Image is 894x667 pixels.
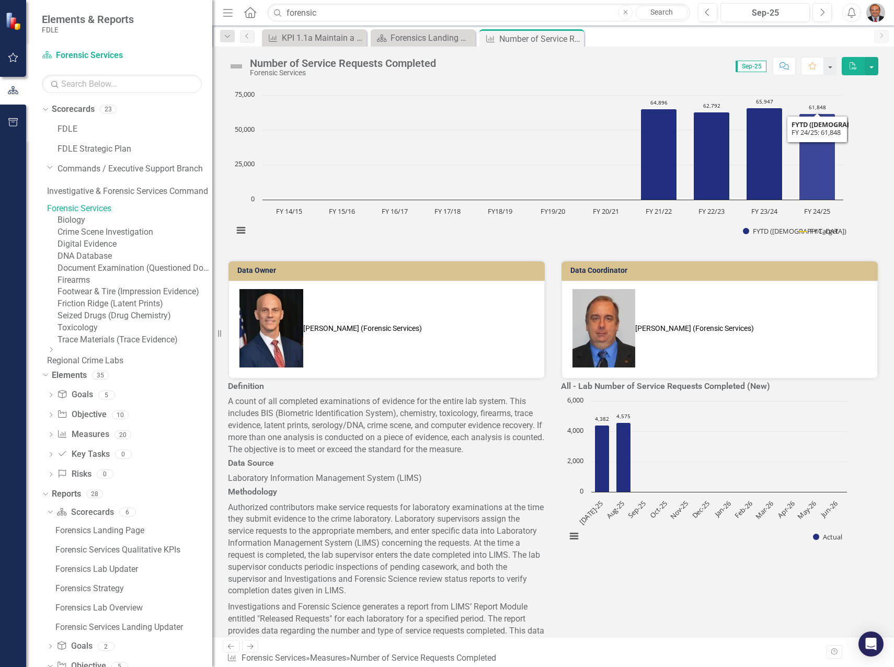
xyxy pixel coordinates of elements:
[53,580,212,596] a: Forensics Strategy
[570,267,873,274] h3: Data Coordinator
[743,226,788,236] button: Show FYTD (Sum)
[488,206,512,216] text: FY18/19
[580,486,583,496] text: 0
[56,507,113,519] a: Scorecards
[55,565,212,574] div: Forensics Lab Updater
[55,603,212,613] div: Forensics Lab Overview
[53,541,212,558] a: Forensic Services Qualitative KPIs
[5,11,24,30] img: ClearPoint Strategy
[250,69,436,77] div: Forensic Services
[58,163,212,175] a: Commands / Executive Support Branch
[799,226,839,236] button: Show FY Target
[267,4,690,22] input: Search ClearPoint...
[350,653,496,663] div: Number of Service Requests Completed
[604,499,626,521] text: Aug-25
[227,652,500,664] div: » »
[567,395,583,405] text: 6,000
[119,508,136,516] div: 6
[58,334,212,346] a: Trace Materials (Trace Evidence)
[234,223,248,238] button: View chart menu, Chart
[242,653,306,663] a: Forensic Services
[593,206,619,216] text: FY 20/21
[58,226,212,238] a: Crime Scene Investigation
[115,450,132,459] div: 0
[720,3,810,22] button: Sep-25
[310,653,346,663] a: Measures
[52,370,87,382] a: Elements
[114,430,131,439] div: 20
[52,103,95,116] a: Scorecards
[572,289,635,367] img: Chris Hendry
[228,396,545,455] div: A count of all completed examinations of evidence for the entire lab system. This includes BIS (B...
[712,499,733,520] text: Jan-26
[235,159,255,168] text: 25,000
[635,323,754,333] div: [PERSON_NAME] (Forensic Services)
[561,396,852,553] svg: Interactive chart
[866,3,885,22] button: Chris Carney
[499,32,581,45] div: Number of Service Requests Completed
[595,425,610,492] path: Jul-25, 4,382. Actual.
[228,90,878,247] div: Chart. Highcharts interactive chart.
[237,267,540,274] h3: Data Owner
[251,194,255,203] text: 0
[303,323,422,333] div: [PERSON_NAME] (Forensic Services)
[282,31,364,44] div: KPI 1.1a Maintain a neutral or negative backlog percent change score based on effective forensic ...
[58,310,212,322] a: Seized Drugs (Drug Chemistry)
[289,108,835,200] g: FYTD (Sum), series 1 of 2. Bar series with 11 bars.
[92,371,109,379] div: 35
[57,448,109,461] a: Key Tasks
[53,599,212,616] a: Forensics Lab Overview
[57,429,109,441] a: Measures
[52,488,81,500] a: Reports
[775,499,796,520] text: Apr-26
[47,203,212,215] a: Forensic Services
[98,390,115,399] div: 5
[58,123,212,135] a: FDLE
[626,499,648,521] text: Sep-25
[228,90,849,247] svg: Interactive chart
[57,409,106,421] a: Objective
[42,13,134,26] span: Elements & Reports
[228,382,545,391] h3: Definition
[86,489,103,498] div: 28
[58,322,212,334] a: Toxicology
[57,468,91,480] a: Risks
[58,286,212,298] a: Footwear & Tire (Impression Evidence)
[98,642,114,651] div: 2
[694,112,730,200] path: FY 22/23, 62,792. FYTD (Sum).
[698,206,725,216] text: FY 22/23
[751,206,778,216] text: FY 23/24
[434,206,461,216] text: FY 17/18
[55,526,212,535] div: Forensics Landing Page
[47,186,212,198] a: Investigative & Forensic Services Command
[58,262,212,274] a: Document Examination (Questioned Documents)
[276,206,302,216] text: FY 14/15
[228,487,545,497] h3: Methodology
[55,545,212,555] div: Forensic Services Qualitative KPIs
[235,124,255,134] text: 50,000
[265,31,364,44] a: KPI 1.1a Maintain a neutral or negative backlog percent change score based on effective forensic ...
[228,458,545,468] h3: Data Source
[690,499,712,521] text: Dec-25
[382,206,408,216] text: FY 16/17
[648,499,669,520] text: Oct-25
[804,206,830,216] text: FY 24/25
[373,31,473,44] a: Forensics Landing Page
[799,113,835,200] path: FY 24/25, 61,848. FYTD (Sum).
[250,57,436,69] div: Number of Service Requests Completed
[239,289,303,367] img: Jason Bundy
[650,99,668,106] text: 64,896
[795,499,818,522] text: May-26
[42,26,134,34] small: FDLE
[55,623,212,632] div: Forensic Services Landing Updater
[58,214,212,226] a: Biology
[641,109,677,200] path: FY 21/22, 64,896. FYTD (Sum).
[668,499,690,521] text: Nov-25
[100,105,117,114] div: 23
[818,499,839,520] text: Jun-26
[753,499,775,521] text: Mar-26
[329,206,355,216] text: FY 15/16
[112,410,129,419] div: 10
[567,456,583,465] text: 2,000
[616,423,631,492] path: Aug-25, 4,575. Actual.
